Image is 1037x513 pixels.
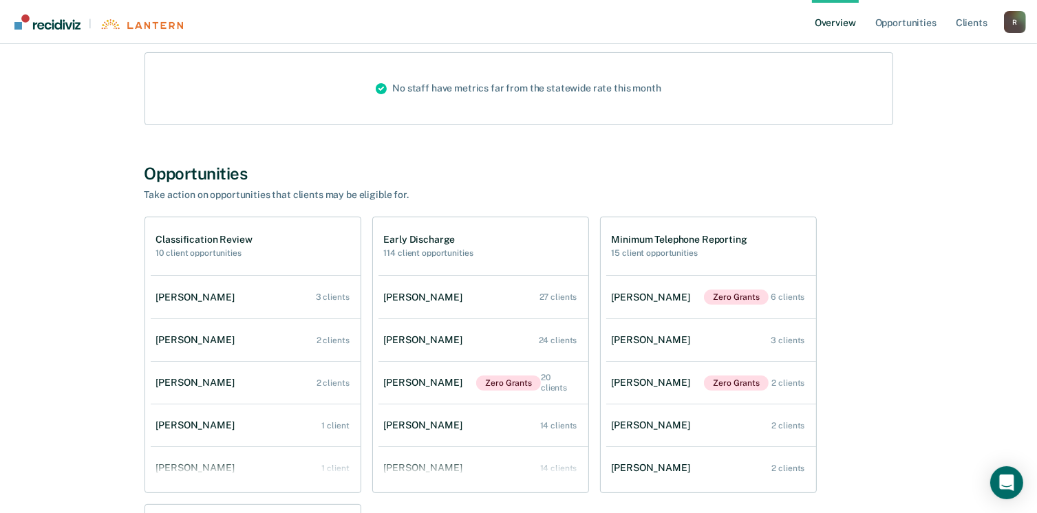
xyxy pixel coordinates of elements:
div: [PERSON_NAME] [156,334,240,346]
h1: Classification Review [156,234,253,245]
img: Lantern [100,19,183,30]
div: Take action on opportunities that clients may be eligible for. [145,189,626,201]
a: [PERSON_NAME]Zero Grants 2 clients [606,362,816,404]
h2: 10 client opportunities [156,248,253,258]
div: [PERSON_NAME] [156,462,240,474]
div: 24 clients [539,336,577,345]
a: [PERSON_NAME] 3 clients [606,320,816,360]
a: [PERSON_NAME] 27 clients [378,278,588,317]
a: [PERSON_NAME] 14 clients [378,448,588,488]
a: [PERSON_NAME] 2 clients [606,406,816,445]
div: Open Intercom Messenger [990,466,1023,499]
div: [PERSON_NAME] [384,419,468,431]
a: [PERSON_NAME] 2 clients [151,320,361,360]
img: Recidiviz [14,14,81,30]
span: | [81,18,100,30]
div: 3 clients [771,336,805,345]
div: [PERSON_NAME] [612,292,696,303]
div: [PERSON_NAME] [384,462,468,474]
div: [PERSON_NAME] [612,419,696,431]
div: [PERSON_NAME] [384,334,468,346]
span: Zero Grants [476,375,541,391]
a: [PERSON_NAME]Zero Grants 6 clients [606,276,816,318]
div: 6 clients [771,292,805,302]
h1: Early Discharge [384,234,473,245]
div: R [1004,11,1026,33]
span: Zero Grants [704,290,769,305]
a: [PERSON_NAME] 2 clients [606,448,816,488]
div: 27 clients [539,292,577,302]
div: [PERSON_NAME] [612,462,696,474]
div: 2 clients [317,336,350,345]
a: [PERSON_NAME] 24 clients [378,320,588,360]
div: [PERSON_NAME] [384,292,468,303]
div: [PERSON_NAME] [156,419,240,431]
div: 2 clients [772,378,805,388]
div: 2 clients [772,421,805,430]
div: [PERSON_NAME] [612,377,696,389]
a: [PERSON_NAME] 2 clients [151,363,361,402]
div: 2 clients [317,378,350,388]
div: 3 clients [316,292,350,302]
div: Opportunities [145,164,893,184]
div: No staff have metrics far from the statewide rate this month [365,53,672,124]
a: [PERSON_NAME] 3 clients [151,278,361,317]
div: [PERSON_NAME] [156,292,240,303]
div: 20 clients [541,373,577,393]
a: [PERSON_NAME]Zero Grants 20 clients [378,359,588,406]
h1: Minimum Telephone Reporting [612,234,747,245]
a: [PERSON_NAME] 14 clients [378,406,588,445]
div: 1 client [321,463,349,473]
div: [PERSON_NAME] [156,377,240,389]
a: [PERSON_NAME] 1 client [151,406,361,445]
a: [PERSON_NAME] 1 client [151,448,361,488]
h2: 114 client opportunities [384,248,473,258]
div: 2 clients [772,463,805,473]
div: 1 client [321,421,349,430]
div: [PERSON_NAME] [384,377,468,389]
div: [PERSON_NAME] [612,334,696,346]
div: 14 clients [540,463,577,473]
div: 14 clients [540,421,577,430]
button: Profile dropdown button [1004,11,1026,33]
span: Zero Grants [704,375,769,391]
h2: 15 client opportunities [612,248,747,258]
